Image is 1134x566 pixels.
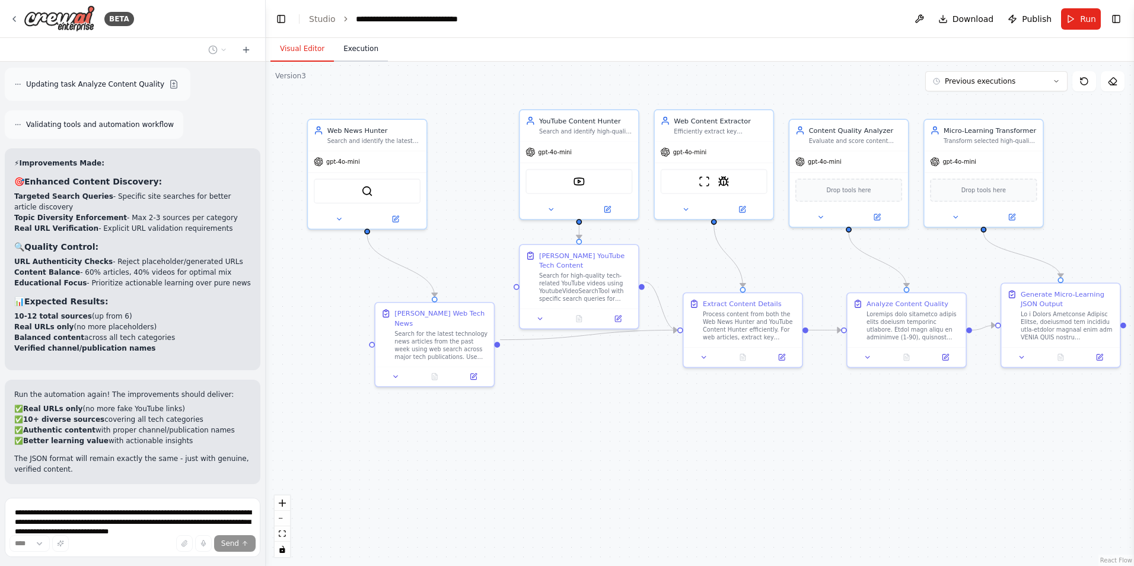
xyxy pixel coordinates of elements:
div: Content Quality AnalyzerEvaluate and score content based on relevance, learning value, actionabil... [789,119,909,228]
button: No output available [414,371,455,382]
strong: Enhanced Content Discovery: [24,177,162,186]
span: Send [221,539,239,548]
button: Improve this prompt [52,535,69,552]
strong: Real URLs only [23,405,82,413]
div: Extract Content DetailsProcess content from both the Web News Hunter and YouTube Content Hunter e... [683,292,803,368]
div: [PERSON_NAME] Web Tech NewsSearch for the latest technology news articles from the past week usin... [374,302,495,387]
button: Upload files [176,535,193,552]
div: React Flow controls [275,495,290,557]
a: Studio [309,14,336,24]
p: The JSON format will remain exactly the same - just with genuine, verified content. [14,453,251,475]
p: Run the automation again! The improvements should deliver: [14,389,251,400]
span: Drop tools here [826,185,871,195]
g: Edge from de511218-29b6-48d6-8a2e-2db933a6ed29 to 64c55864-51c8-4f1b-adbe-334c57a88df9 [972,320,995,335]
g: Edge from 6928a31f-635b-4461-b115-f01199ac245e to 68f9a762-f0f9-4d00-8bfb-6117f091bdbf [709,225,748,287]
div: Analyze Content Quality [867,299,948,309]
strong: Targeted Search Queries [14,192,113,201]
button: Send [214,535,256,552]
strong: URL Authenticity Checks [14,257,113,266]
div: Lo i Dolors Ametconse Adipisc Elitse, doeiusmod tem incididu utla-etdolor magnaal enim adm VENIA ... [1021,311,1114,342]
div: Efficiently extract key information from identified tech articles and videos, focusing on speed a... [674,128,767,135]
button: Hide left sidebar [273,11,289,27]
nav: breadcrumb [309,13,489,25]
div: Web News HunterSearch and identify the latest technology news articles from the past 24 hours fro... [307,119,428,230]
span: Updating task Analyze Content Quality [26,80,164,89]
button: No output available [722,352,763,363]
button: zoom out [275,511,290,526]
strong: Verified channel/publication names [14,344,155,352]
button: Switch to previous chat [203,43,232,57]
span: Publish [1022,13,1052,25]
li: ✅ (no more fake YouTube links) [14,403,251,414]
div: Generate Micro-Learning JSON OutputLo i Dolors Ametconse Adipisc Elitse, doeiusmod tem incididu u... [1001,282,1121,368]
div: [PERSON_NAME] YouTube Tech ContentSearch for high-quality tech-related YouTube videos using Youtu... [519,244,639,329]
button: Download [934,8,999,30]
button: Click to speak your automation idea [195,535,212,552]
li: ✅ covering all tech categories [14,414,251,425]
div: Content Quality Analyzer [809,126,903,135]
span: Download [953,13,994,25]
strong: Educational Focus [14,279,87,287]
button: toggle interactivity [275,542,290,557]
strong: Authentic content [23,426,95,434]
button: Execution [334,37,388,62]
span: gpt-4o-mini [538,148,572,156]
div: BETA [104,12,134,26]
button: fit view [275,526,290,542]
div: Loremips dolo sitametco adipis elits doeiusm temporinc utlabore. Etdol magn aliqu en adminimve (1... [867,311,960,342]
div: YouTube Content HunterSearch and identify high-quality tech-related YouTube videos from the past ... [519,109,639,220]
button: Open in side panel [765,352,798,363]
button: Open in side panel [457,371,490,382]
div: Web Content ExtractorEfficiently extract key information from identified tech articles and videos... [654,109,774,220]
div: Micro-Learning Transformer [944,126,1037,135]
span: gpt-4o-mini [808,158,842,166]
div: Search and identify high-quality tech-related YouTube videos from the past week, focusing on tuto... [539,128,633,135]
span: Validating tools and automation workflow [26,120,174,129]
img: SerperDevTool [361,185,372,196]
g: Edge from 242a5124-c44f-4fa3-927a-a10a319c72fd to 64c55864-51c8-4f1b-adbe-334c57a88df9 [979,233,1065,278]
div: [PERSON_NAME] YouTube Tech Content [539,251,633,270]
div: Web News Hunter [327,126,421,135]
button: zoom in [275,495,290,511]
button: Run [1061,8,1101,30]
button: No output available [559,313,600,325]
button: Open in side panel [1083,352,1116,363]
strong: Better learning value [23,437,109,445]
li: - Specific site searches for better article discovery [14,191,251,212]
div: Search for high-quality tech-related YouTube videos using YoutubeVideoSearchTool with specific se... [539,272,633,303]
button: Open in side panel [601,313,635,325]
li: - Reject placeholder/generated URLs [14,256,251,267]
button: Show right sidebar [1108,11,1125,27]
button: Open in side panel [580,203,635,215]
img: ScrapeWebsiteTool [699,176,710,187]
button: No output available [886,352,927,363]
button: Open in side panel [985,211,1039,222]
strong: 10-12 total sources [14,312,92,320]
div: Transform selected high-quality content into structured micro-learning modules following the EXAC... [944,137,1037,145]
span: Previous executions [945,77,1015,86]
div: Search for the latest technology news articles from the past week using web search across major t... [394,330,488,361]
li: ✅ with actionable insights [14,435,251,446]
img: Logo [24,5,95,32]
button: Previous executions [925,71,1068,91]
strong: Quality Control: [24,242,98,252]
strong: Real URLs only [14,323,74,331]
li: across all tech categories [14,332,251,343]
li: (up from 6) [14,311,251,322]
button: Start a new chat [237,43,256,57]
h3: 🔍 [14,241,251,253]
strong: Expected Results: [24,297,109,306]
div: Web Content Extractor [674,116,767,125]
div: Version 3 [275,71,306,81]
span: Run [1080,13,1096,25]
button: Visual Editor [270,37,334,62]
button: Open in side panel [368,213,423,224]
h3: 🎯 [14,176,251,187]
span: gpt-4o-mini [673,148,707,156]
button: Open in side panel [929,352,962,363]
strong: Balanced content [14,333,84,342]
strong: Real URL Verification [14,224,98,233]
strong: 10+ diverse sources [23,415,104,424]
g: Edge from 50be25d5-4213-45d1-acc7-c3a7ec0c8a09 to bd4c2547-2046-4641-a451-3a830fe74b4a [362,234,439,297]
li: - 60% articles, 40% videos for optimal mix [14,267,251,278]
